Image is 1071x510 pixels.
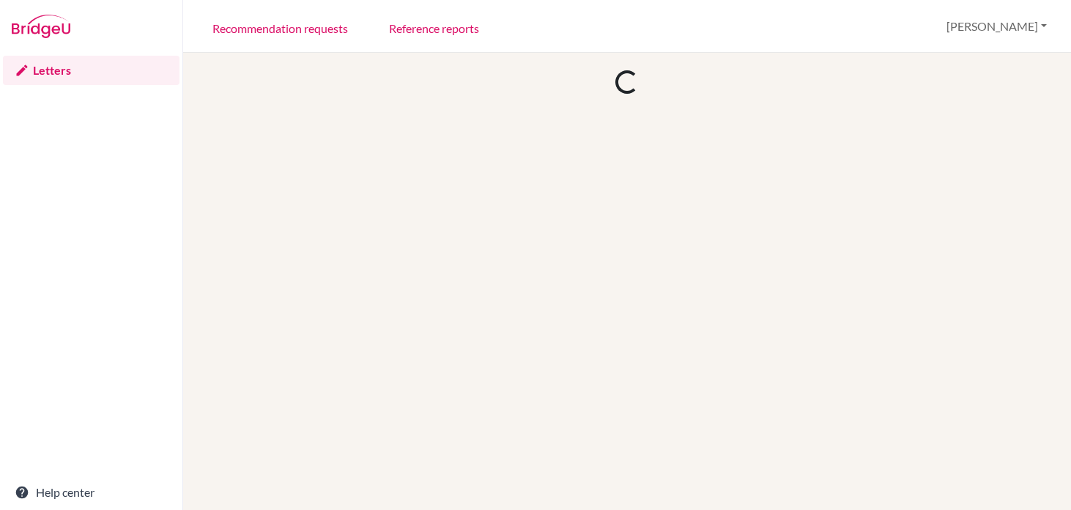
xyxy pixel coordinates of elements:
[201,2,360,53] a: Recommendation requests
[12,15,70,38] img: Bridge-U
[3,478,179,507] a: Help center
[940,12,1053,40] button: [PERSON_NAME]
[3,56,179,85] a: Letters
[612,67,642,97] div: Loading...
[377,2,491,53] a: Reference reports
